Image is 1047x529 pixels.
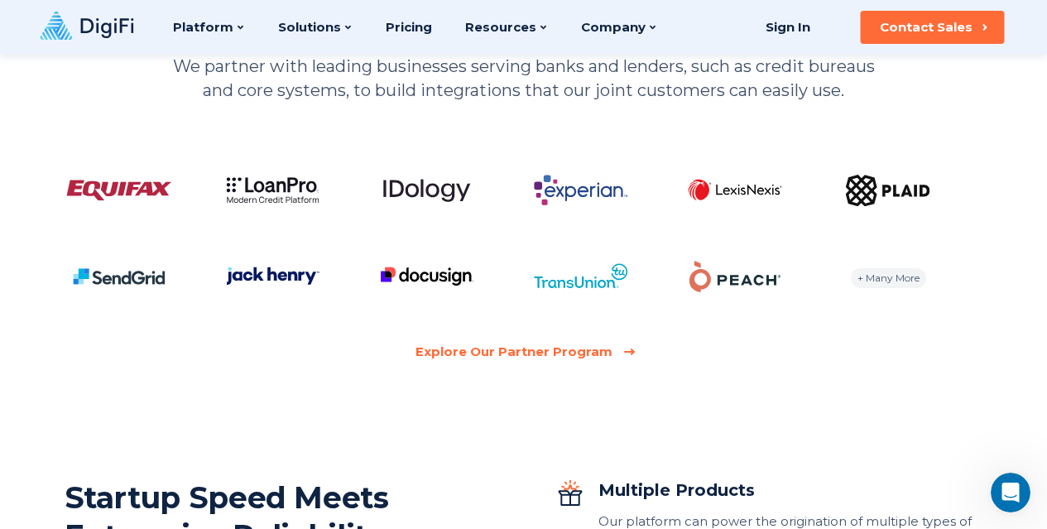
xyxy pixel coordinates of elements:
[745,11,830,44] a: Sign In
[860,11,1004,44] button: Contact Sales
[851,268,926,288] div: + Many More
[880,19,973,36] div: Contact Sales
[164,55,884,103] p: We partner with leading businesses serving banks and lenders, such as credit bureaus and core sys...
[415,341,612,363] div: Explore Our Partner Program
[991,473,1030,512] iframe: Intercom live chat
[415,341,632,363] a: Explore Our Partner Program
[598,479,983,503] div: Multiple Products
